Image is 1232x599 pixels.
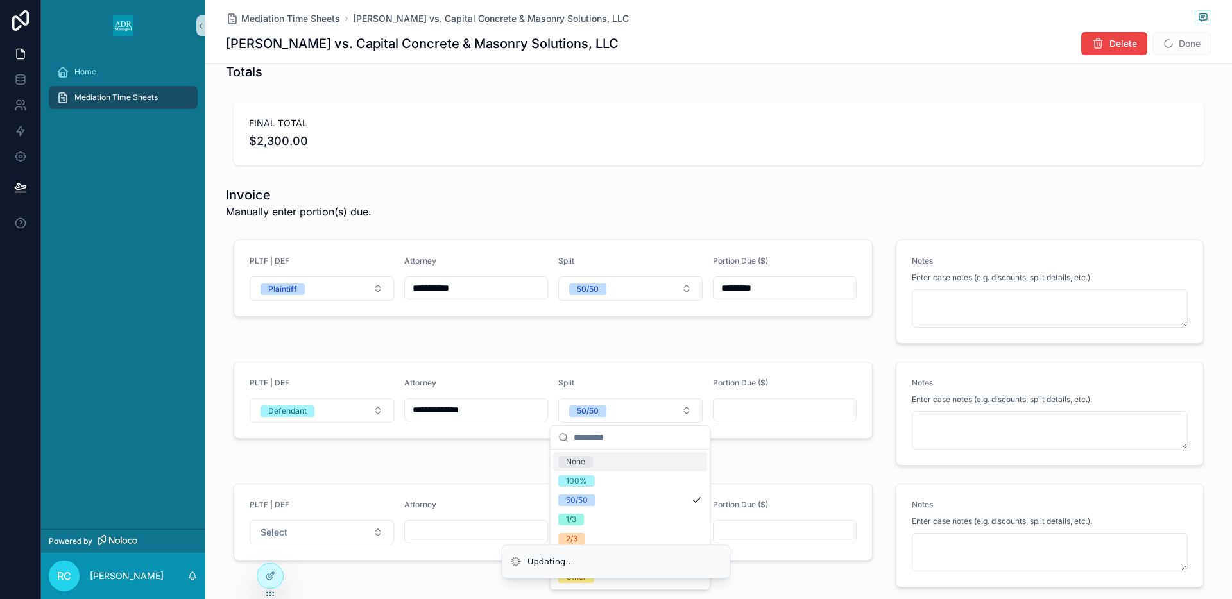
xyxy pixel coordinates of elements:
div: Defendant [268,405,307,417]
span: PLTF | DEF [250,256,289,266]
span: Notes [912,256,933,266]
span: Enter case notes (e.g. discounts, split details, etc.). [912,516,1092,527]
button: Unselect DEFENDANT [261,404,314,417]
span: Portion Due ($) [713,500,768,509]
span: Mediation Time Sheets [74,92,158,103]
span: Attorney [404,500,436,509]
span: PLTF | DEF [250,500,289,509]
span: Notes [912,500,933,509]
div: None [566,456,585,468]
a: [PERSON_NAME] vs. Capital Concrete & Masonry Solutions, LLC [353,12,629,25]
div: 50/50 [577,283,599,295]
h1: Totals [226,63,262,81]
div: 1/3 [566,514,576,525]
span: Enter case notes (e.g. discounts, split details, etc.). [912,394,1092,405]
button: Select Button [250,398,394,423]
p: [PERSON_NAME] [90,569,164,582]
span: Manually enter portion(s) due. [226,204,372,219]
span: Home [74,67,96,77]
img: App logo [113,15,133,36]
span: Portion Due ($) [713,378,768,387]
span: Attorney [404,378,436,387]
span: $2,300.00 [249,132,1188,150]
button: Select Button [250,276,394,301]
button: Unselect PLAINTIFF [261,282,305,295]
button: Delete [1081,32,1147,55]
span: Delete [1109,37,1137,50]
div: 50/50 [566,494,588,506]
span: FINAL TOTAL [249,117,1188,130]
span: Mediation Time Sheets [241,12,340,25]
a: Home [49,60,198,83]
div: Updating... [527,555,574,568]
a: Powered by [41,529,205,553]
div: 50/50 [577,405,599,417]
span: RC [57,568,71,584]
div: Plaintiff [268,283,297,295]
span: Attorney [404,256,436,266]
div: Suggestions [551,450,710,589]
div: scrollable content [41,51,205,126]
span: Portion Due ($) [713,256,768,266]
div: 2/3 [566,533,577,544]
span: Powered by [49,536,92,546]
span: Split [558,256,574,266]
h1: Invoice [226,186,372,204]
a: Mediation Time Sheets [49,86,198,109]
span: Notes [912,378,933,387]
span: Enter case notes (e.g. discounts, split details, etc.). [912,273,1092,283]
span: Split [558,378,574,387]
button: Select Button [558,276,703,301]
span: PLTF | DEF [250,378,289,387]
button: Select Button [558,398,703,423]
div: 100% [566,475,587,487]
button: Select Button [250,520,394,544]
h1: [PERSON_NAME] vs. Capital Concrete & Masonry Solutions, LLC [226,35,619,53]
span: Select [261,526,287,539]
a: Mediation Time Sheets [226,12,340,25]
